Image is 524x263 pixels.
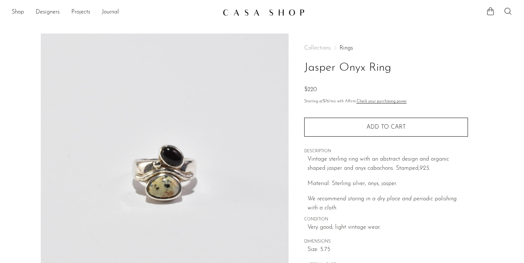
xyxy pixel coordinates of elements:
span: $220 [304,87,317,93]
span: Add to cart [366,124,406,130]
a: Designers [36,8,60,17]
span: CONDITION [304,216,468,223]
a: Rings [340,45,353,51]
nav: Breadcrumbs [304,45,468,51]
p: Material: Sterling silver, onyx, jasper. [307,179,468,189]
span: Very good; light vintage wear. [307,223,468,232]
a: Shop [12,8,24,17]
nav: Desktop navigation [12,6,217,19]
span: $76 [323,99,329,103]
h1: Jasper Onyx Ring [304,59,468,77]
span: DESCRIPTION [304,148,468,155]
em: 925. [420,165,430,171]
span: DIMENSIONS [304,239,468,245]
a: Journal [102,8,119,17]
a: Check your purchasing power - Learn more about Affirm Financing (opens in modal) [357,99,407,103]
p: Vintage sterling ring with an abstract design and organic shaped jasper and onyx cabochons. Stamped, [307,155,468,173]
span: Size: 5.75 [307,245,468,255]
span: Collections [304,45,331,51]
ul: NEW HEADER MENU [12,6,217,19]
button: Add to cart [304,118,468,137]
i: We recommend storing in a dry place and periodic polishing with a cloth. [307,196,457,211]
a: Projects [71,8,90,17]
p: Starting at /mo with Affirm. [304,98,468,105]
